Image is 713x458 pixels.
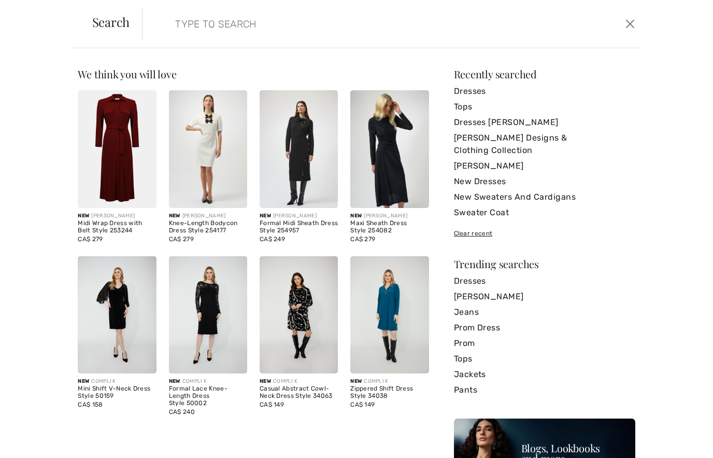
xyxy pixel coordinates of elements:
div: Mini Shift V-Neck Dress Style 50159 [78,385,156,400]
a: New Dresses [454,174,635,189]
span: New [169,213,180,219]
div: Trending searches [454,259,635,269]
img: Formal Midi Sheath Dress Style 254957. Black [260,90,338,208]
span: CA$ 249 [260,235,285,243]
a: Pants [454,382,635,398]
a: Jeans [454,304,635,320]
div: Zippered Shift Dress Style 34038 [350,385,429,400]
a: Prom Dress [454,320,635,336]
div: Knee-Length Bodycon Dress Style 254177 [169,220,247,234]
span: CA$ 279 [350,235,375,243]
a: [PERSON_NAME] [454,289,635,304]
a: [PERSON_NAME] Designs & Clothing Collection [454,130,635,158]
div: [PERSON_NAME] [169,212,247,220]
a: Tops [454,351,635,367]
span: New [350,378,362,384]
a: Tops [454,99,635,115]
div: COMPLI K [260,378,338,385]
a: Jackets [454,367,635,382]
div: Clear recent [454,229,635,238]
span: New [260,378,271,384]
a: Prom [454,336,635,351]
div: Midi Wrap Dress with Belt Style 253244 [78,220,156,234]
div: [PERSON_NAME] [350,212,429,220]
a: [PERSON_NAME] [454,158,635,174]
span: New [260,213,271,219]
a: Dresses [454,273,635,289]
a: Sweater Coat [454,205,635,220]
div: Formal Lace Knee-Length Dress Style 50002 [169,385,247,407]
div: COMPLI K [78,378,156,385]
span: New [350,213,362,219]
img: Casual Abstract Cowl-Neck Dress Style 34063. As sample [260,256,338,374]
span: CA$ 279 [78,235,103,243]
span: CA$ 279 [169,235,194,243]
div: Recently searched [454,69,635,79]
div: COMPLI K [350,378,429,385]
div: Casual Abstract Cowl-Neck Dress Style 34063 [260,385,338,400]
span: New [78,213,89,219]
span: New [78,378,89,384]
div: [PERSON_NAME] [260,212,338,220]
span: Search [92,16,130,28]
img: Maxi Sheath Dress Style 254082. Black [350,90,429,208]
span: Chat [24,7,46,17]
span: CA$ 149 [350,401,375,408]
span: We think you will love [78,67,176,81]
a: Dresses [454,84,635,99]
a: New Sweaters And Cardigans [454,189,635,205]
span: CA$ 149 [260,401,284,408]
a: Dresses [PERSON_NAME] [454,115,635,130]
div: [PERSON_NAME] [78,212,156,220]
span: New [169,378,180,384]
img: Midi Wrap Dress with Belt Style 253244. Merlot [78,90,156,208]
span: CA$ 158 [78,401,103,408]
span: CA$ 240 [169,408,195,415]
img: Formal Lace Knee-Length Dress Style 50002. As sample [169,256,247,374]
button: Close [622,16,638,32]
div: COMPLI K [169,378,247,385]
img: Knee-Length Bodycon Dress Style 254177. Winter White [169,90,247,208]
div: Formal Midi Sheath Dress Style 254957 [260,220,338,234]
img: Zippered Shift Dress Style 34038. Teal [350,256,429,374]
img: Mini Shift V-Neck Dress Style 50159. Black [78,256,156,374]
div: Maxi Sheath Dress Style 254082 [350,220,429,234]
input: TYPE TO SEARCH [167,8,508,39]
